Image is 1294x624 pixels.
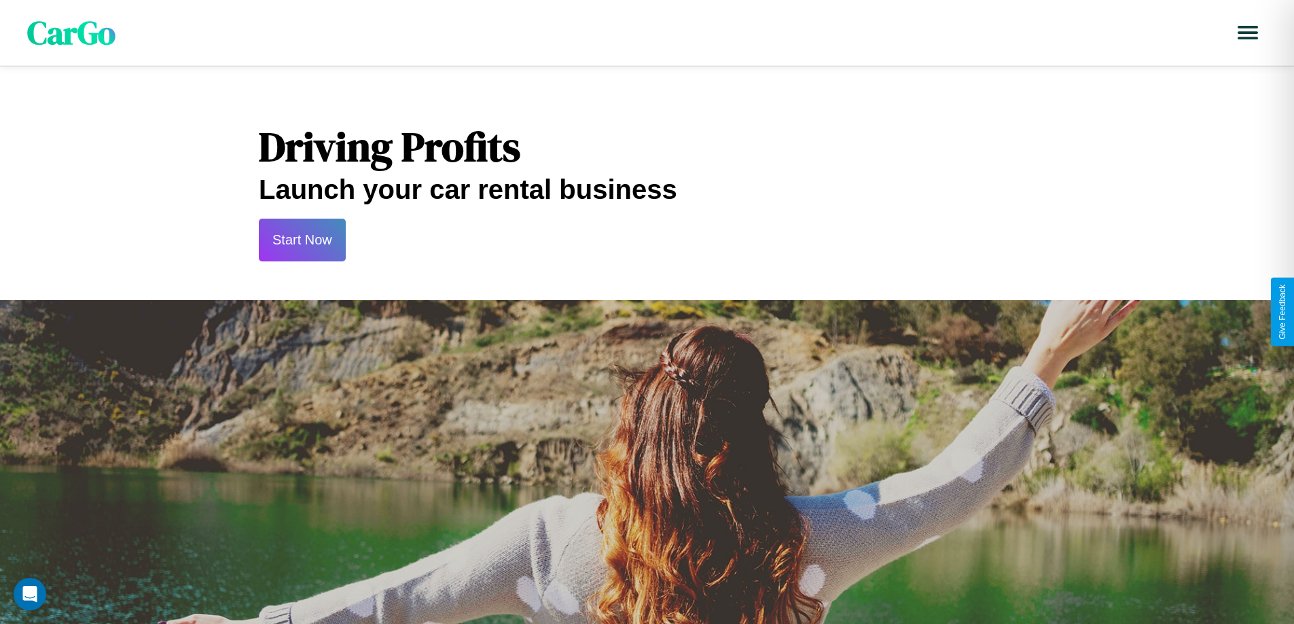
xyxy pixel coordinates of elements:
[14,578,46,610] div: Open Intercom Messenger
[1229,14,1267,52] button: Open menu
[1278,285,1287,339] div: Give Feedback
[259,175,1035,205] h2: Launch your car rental business
[27,10,115,55] span: CarGo
[259,119,1035,175] h1: Driving Profits
[259,219,346,261] button: Start Now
